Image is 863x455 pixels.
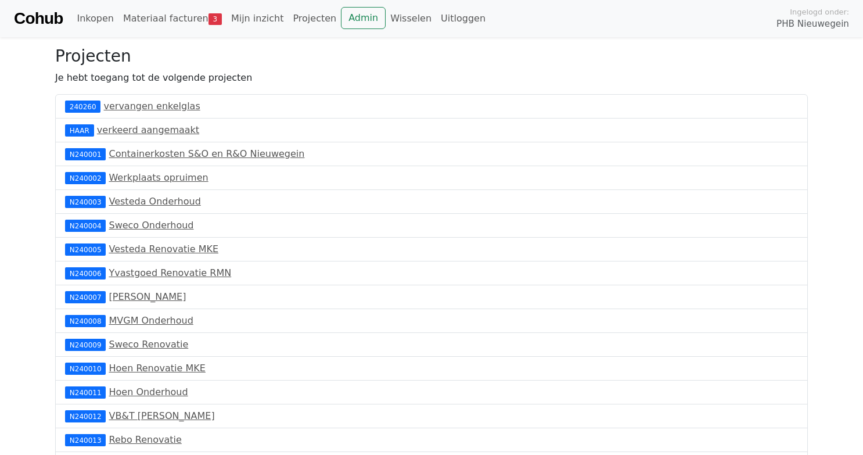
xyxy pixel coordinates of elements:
[65,410,106,422] div: N240012
[65,148,106,160] div: N240001
[65,220,106,231] div: N240004
[65,386,106,398] div: N240011
[65,315,106,327] div: N240008
[109,243,218,255] a: Vesteda Renovatie MKE
[97,124,199,135] a: verkeerd aangemaakt
[109,148,304,159] a: Containerkosten S&O en R&O Nieuwegein
[65,363,106,374] div: N240010
[65,124,94,136] div: HAAR
[109,315,193,326] a: MVGM Onderhoud
[65,339,106,350] div: N240009
[109,339,188,350] a: Sweco Renovatie
[226,7,289,30] a: Mijn inzicht
[436,7,490,30] a: Uitloggen
[65,243,106,255] div: N240005
[72,7,118,30] a: Inkopen
[65,101,100,112] div: 240260
[109,363,205,374] a: Hoen Renovatie MKE
[109,291,186,302] a: [PERSON_NAME]
[109,410,214,421] a: VB&T [PERSON_NAME]
[776,17,849,31] span: PHB Nieuwegein
[65,172,106,184] div: N240002
[65,291,106,303] div: N240007
[109,172,208,183] a: Werkplaats opruimen
[109,267,231,278] a: Yvastgoed Renovatie RMN
[790,6,849,17] span: Ingelogd onder:
[109,196,200,207] a: Vesteda Onderhoud
[65,267,106,279] div: N240006
[104,101,200,112] a: vervangen enkelglas
[109,386,188,397] a: Hoen Onderhoud
[341,7,386,29] a: Admin
[109,434,181,445] a: Rebo Renovatie
[65,434,106,446] div: N240013
[109,220,193,231] a: Sweco Onderhoud
[65,196,106,207] div: N240003
[118,7,226,30] a: Materiaal facturen3
[386,7,436,30] a: Wisselen
[208,13,222,25] span: 3
[55,71,808,85] p: Je hebt toegang tot de volgende projecten
[14,5,63,33] a: Cohub
[288,7,341,30] a: Projecten
[55,46,808,66] h3: Projecten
